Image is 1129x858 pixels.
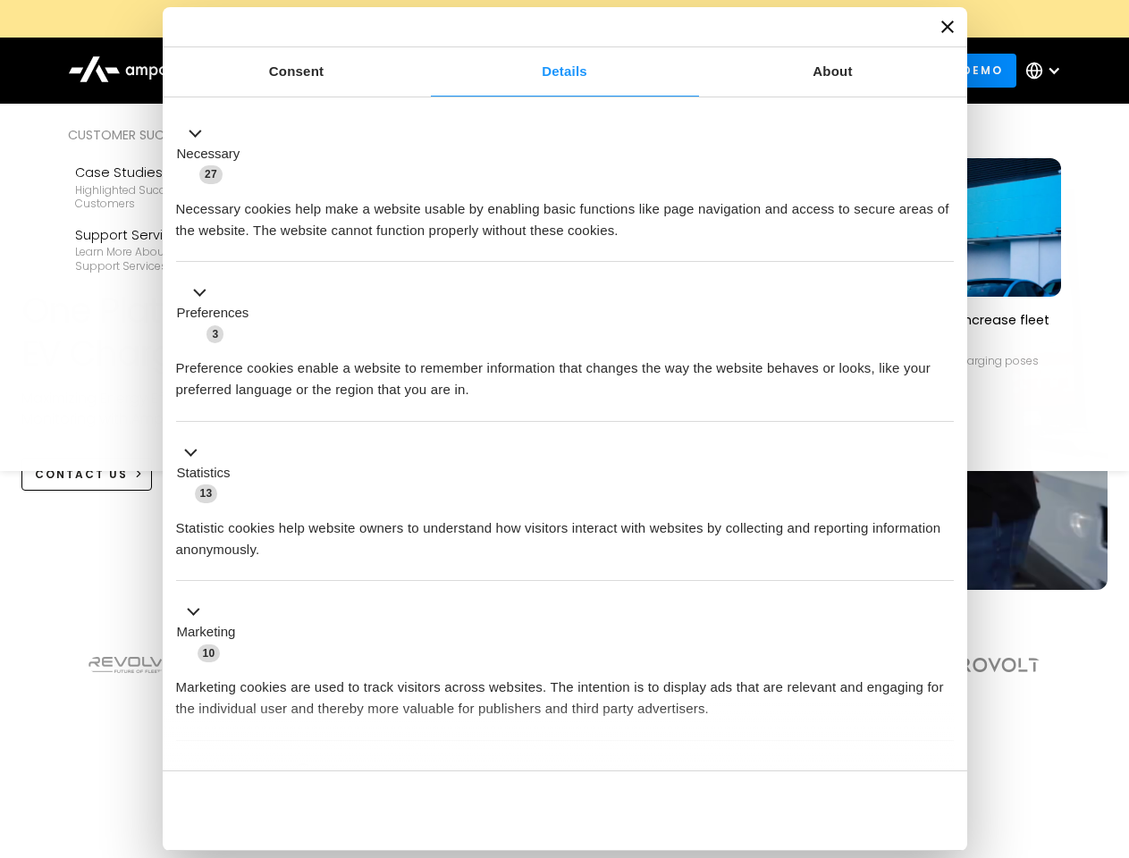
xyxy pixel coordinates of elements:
[68,218,290,281] a: Support ServicesLearn more about Ampcontrol’s support services
[176,344,954,400] div: Preference cookies enable a website to remember information that changes the way the website beha...
[68,125,290,145] div: Customer success
[176,504,954,560] div: Statistic cookies help website owners to understand how visitors interact with websites by collec...
[21,458,153,491] a: CONTACT US
[176,663,954,719] div: Marketing cookies are used to track visitors across websites. The intention is to display ads tha...
[295,763,312,781] span: 2
[68,156,290,218] a: Case StudiesHighlighted success stories From Our Customers
[176,282,260,345] button: Preferences (3)
[35,467,128,483] div: CONTACT US
[75,225,282,245] div: Support Services
[176,442,241,504] button: Statistics (13)
[176,601,247,664] button: Marketing (10)
[206,325,223,343] span: 3
[176,761,323,783] button: Unclassified (2)
[163,9,967,29] a: New Webinars: Register to Upcoming WebinarsREGISTER HERE
[75,163,282,182] div: Case Studies
[696,785,953,837] button: Okay
[176,122,251,185] button: Necessary (27)
[941,21,954,33] button: Close banner
[198,644,221,662] span: 10
[75,245,282,273] div: Learn more about Ampcontrol’s support services
[177,303,249,324] label: Preferences
[199,165,223,183] span: 27
[177,144,240,164] label: Necessary
[177,622,236,643] label: Marketing
[176,185,954,241] div: Necessary cookies help make a website usable by enabling basic functions like page navigation and...
[195,484,218,502] span: 13
[699,47,967,97] a: About
[75,183,282,211] div: Highlighted success stories From Our Customers
[163,47,431,97] a: Consent
[934,658,1041,672] img: Aerovolt Logo
[177,463,231,484] label: Statistics
[431,47,699,97] a: Details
